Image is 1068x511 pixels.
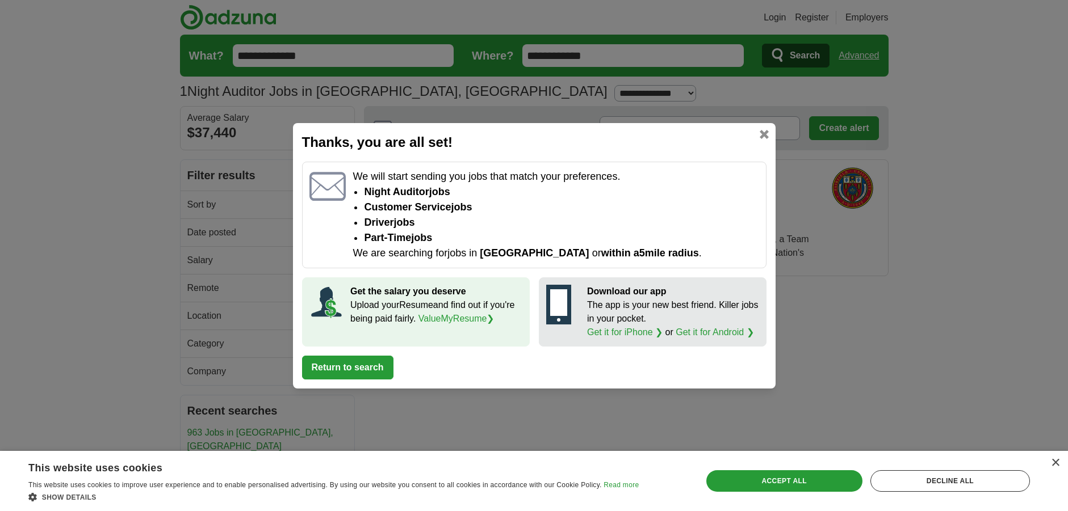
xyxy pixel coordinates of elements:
span: [GEOGRAPHIC_DATA] [480,247,589,259]
span: Show details [42,493,97,501]
li: Part-time jobs [364,230,759,246]
p: The app is your new best friend. Killer jobs in your pocket. or [587,298,759,339]
p: Get the salary you deserve [350,285,522,298]
p: We are searching for jobs in or . [353,246,759,261]
p: Download our app [587,285,759,298]
button: Return to search [302,356,393,379]
a: Get it for iPhone ❯ [587,327,663,337]
a: Read more, opens a new window [604,481,639,489]
div: Show details [28,491,639,502]
div: Decline all [870,470,1030,492]
h2: Thanks, you are all set! [302,132,767,153]
div: This website uses cookies [28,458,610,475]
span: This website uses cookies to improve user experience and to enable personalised advertising. By u... [28,481,602,489]
li: Driver jobs [364,215,759,230]
p: Upload your Resume and find out if you're being paid fairly. [350,298,522,326]
li: Customer Service jobs [364,200,759,215]
a: Get it for Android ❯ [676,327,754,337]
div: Close [1051,459,1059,467]
p: We will start sending you jobs that match your preferences. [353,169,759,184]
div: Accept all [706,470,862,492]
span: within a 5 mile radius [601,247,699,259]
li: Night Auditor jobs [364,184,759,200]
a: ValueMyResume❯ [418,314,495,323]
